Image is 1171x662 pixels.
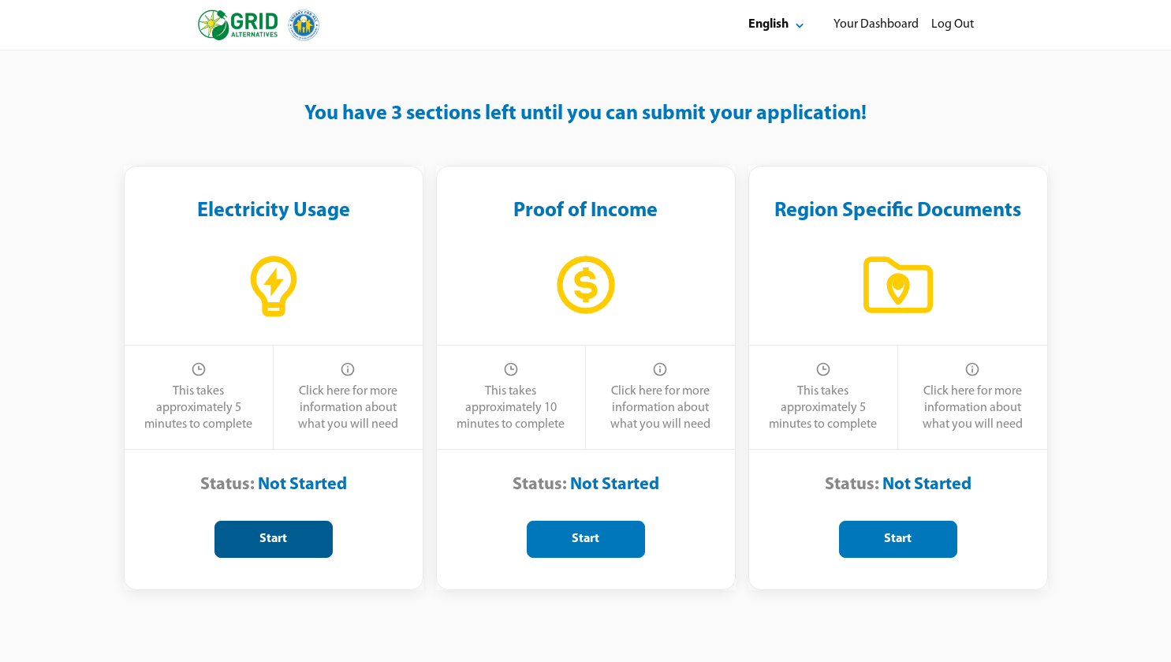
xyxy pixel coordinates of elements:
div: Proof of Income [513,198,658,225]
div: Start [228,531,319,548]
div: Not Started [570,475,659,496]
div: English [748,17,789,33]
button: Start [214,521,333,558]
div: Click here for more information about what you will need [289,383,407,433]
div: Region Specific Documents [774,198,1021,225]
div: Status: [200,475,258,496]
div: This takes approximately 5 minutes to complete [765,383,882,433]
div: Click here for more information about what you will need [602,383,719,433]
div: Your Dashboard [833,17,919,33]
div: This takes approximately 10 minutes to complete [453,383,569,433]
div: Status: [825,475,882,496]
div: Status: [513,475,570,496]
div: Click here for more information about what you will need [914,383,1031,433]
button: Select [735,6,821,43]
div: Log Out [931,17,974,33]
div: Start [540,531,632,548]
div: This takes approximately 5 minutes to complete [140,383,257,433]
div: Electricity Usage [197,198,350,225]
div: Not Started [258,475,347,496]
img: logo [198,9,319,41]
div: Start [852,531,944,548]
div: You have 3 sections left until you can submit your application! [304,101,867,128]
div: Not Started [882,475,971,496]
button: Start [839,521,957,558]
button: Start [527,521,645,558]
